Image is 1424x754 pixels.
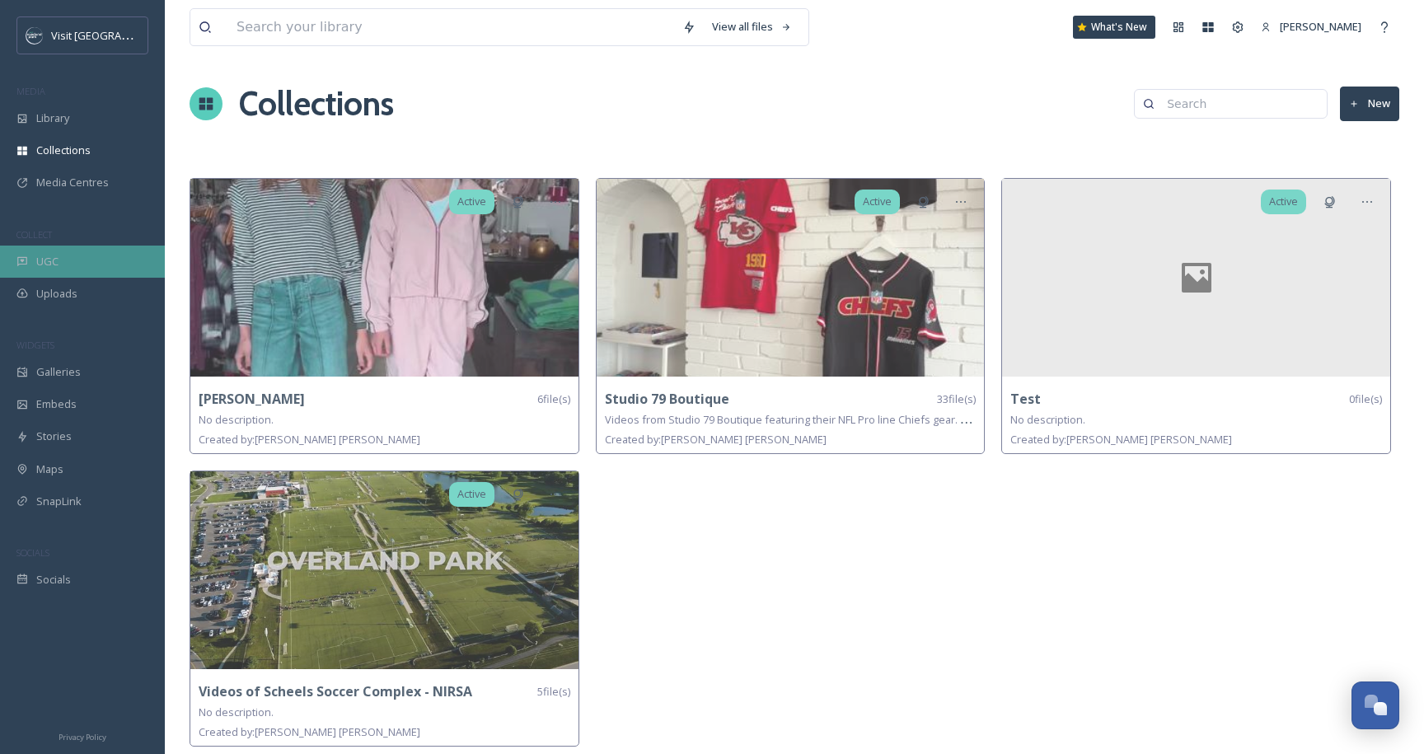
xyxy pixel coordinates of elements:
span: 5 file(s) [537,684,570,700]
span: Active [863,194,892,209]
span: Embeds [36,396,77,412]
span: Media Centres [36,175,109,190]
button: New [1340,87,1399,120]
span: UGC [36,254,59,269]
strong: Videos of Scheels Soccer Complex - NIRSA [199,682,472,700]
span: Created by: [PERSON_NAME] [PERSON_NAME] [199,432,420,447]
span: No description. [199,705,274,719]
span: Created by: [PERSON_NAME] [PERSON_NAME] [605,432,827,447]
span: Videos from Studio 79 Boutique featuring their NFL Pro line Chiefs gear. [DATE] [605,411,992,427]
strong: Test [1010,390,1041,408]
span: Socials [36,572,71,588]
a: Collections [239,79,394,129]
a: View all files [704,11,800,43]
img: e4b522ac-ce86-4ad2-b8b2-9ad018cca8fa.jpg [597,179,985,377]
span: SOCIALS [16,546,49,559]
span: No description. [199,412,274,427]
span: Collections [36,143,91,158]
span: COLLECT [16,228,52,241]
span: Active [1269,194,1298,209]
span: Library [36,110,69,126]
span: Created by: [PERSON_NAME] [PERSON_NAME] [1010,432,1232,447]
span: SnapLink [36,494,82,509]
span: 33 file(s) [937,391,976,407]
span: Maps [36,461,63,477]
input: Search [1159,87,1319,120]
span: Uploads [36,286,77,302]
img: a3c8b3fe-08b4-471e-bd23-e7a080244edd.jpg [190,179,578,377]
input: Search your library [228,9,674,45]
span: Visit [GEOGRAPHIC_DATA] [51,27,179,43]
a: [PERSON_NAME] [1253,11,1370,43]
a: What's New [1073,16,1155,39]
span: No description. [1010,412,1085,427]
span: Stories [36,429,72,444]
span: Created by: [PERSON_NAME] [PERSON_NAME] [199,724,420,739]
strong: [PERSON_NAME] [199,390,305,408]
span: Active [457,486,486,502]
img: b2861d09-0dac-47f4-af2b-166d4fc0e083.jpg [190,471,578,669]
span: Privacy Policy [59,732,106,742]
a: Privacy Policy [59,726,106,746]
strong: Studio 79 Boutique [605,390,729,408]
span: Active [457,194,486,209]
img: c3es6xdrejuflcaqpovn.png [26,27,43,44]
span: 0 file(s) [1349,391,1382,407]
span: [PERSON_NAME] [1280,19,1361,34]
button: Open Chat [1351,681,1399,729]
span: WIDGETS [16,339,54,351]
span: 6 file(s) [537,391,570,407]
span: MEDIA [16,85,45,97]
span: Galleries [36,364,81,380]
